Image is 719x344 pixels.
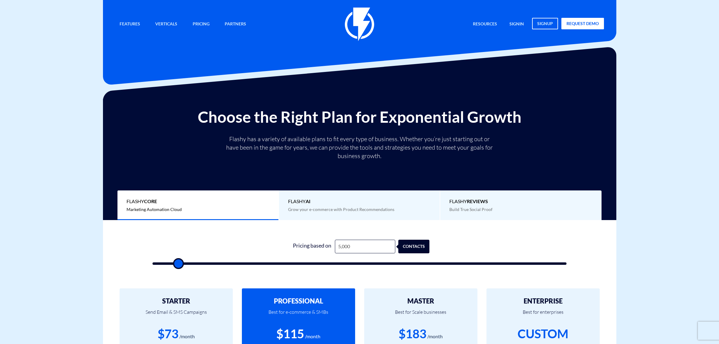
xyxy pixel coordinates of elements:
a: Partners [220,18,251,31]
span: Grow your e-commerce with Product Recommendations [288,207,394,212]
div: $115 [276,325,304,342]
span: Flashy [449,198,592,205]
div: $183 [399,325,426,342]
span: Build True Social Proof [449,207,493,212]
a: request demo [561,18,604,29]
div: $73 [158,325,178,342]
b: AI [306,198,310,204]
p: Best for enterprises [496,305,591,325]
div: Pricing based on [290,240,335,253]
a: Pricing [188,18,214,31]
h2: MASTER [373,297,468,305]
h2: STARTER [129,297,224,305]
a: Features [115,18,145,31]
span: Marketing Automation Cloud [127,207,182,212]
a: Verticals [151,18,182,31]
h2: Choose the Right Plan for Exponential Growth [108,108,612,125]
a: signin [505,18,528,31]
a: signup [532,18,558,29]
div: /month [179,333,195,340]
span: Flashy [127,198,269,205]
h2: PROFESSIONAL [251,297,346,305]
b: Core [144,198,157,204]
h2: ENTERPRISE [496,297,591,305]
p: Flashy has a variety of available plans to fit every type of business. Whether you’re just starti... [224,135,496,160]
div: /month [427,333,443,340]
div: CUSTOM [518,325,568,342]
b: REVIEWS [467,198,488,204]
span: Flashy [288,198,431,205]
p: Send Email & SMS Campaigns [129,305,224,325]
p: Best for e-commerce & SMBs [251,305,346,325]
a: Resources [468,18,502,31]
div: contacts [404,240,435,253]
p: Best for Scale businesses [373,305,468,325]
div: /month [305,333,320,340]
